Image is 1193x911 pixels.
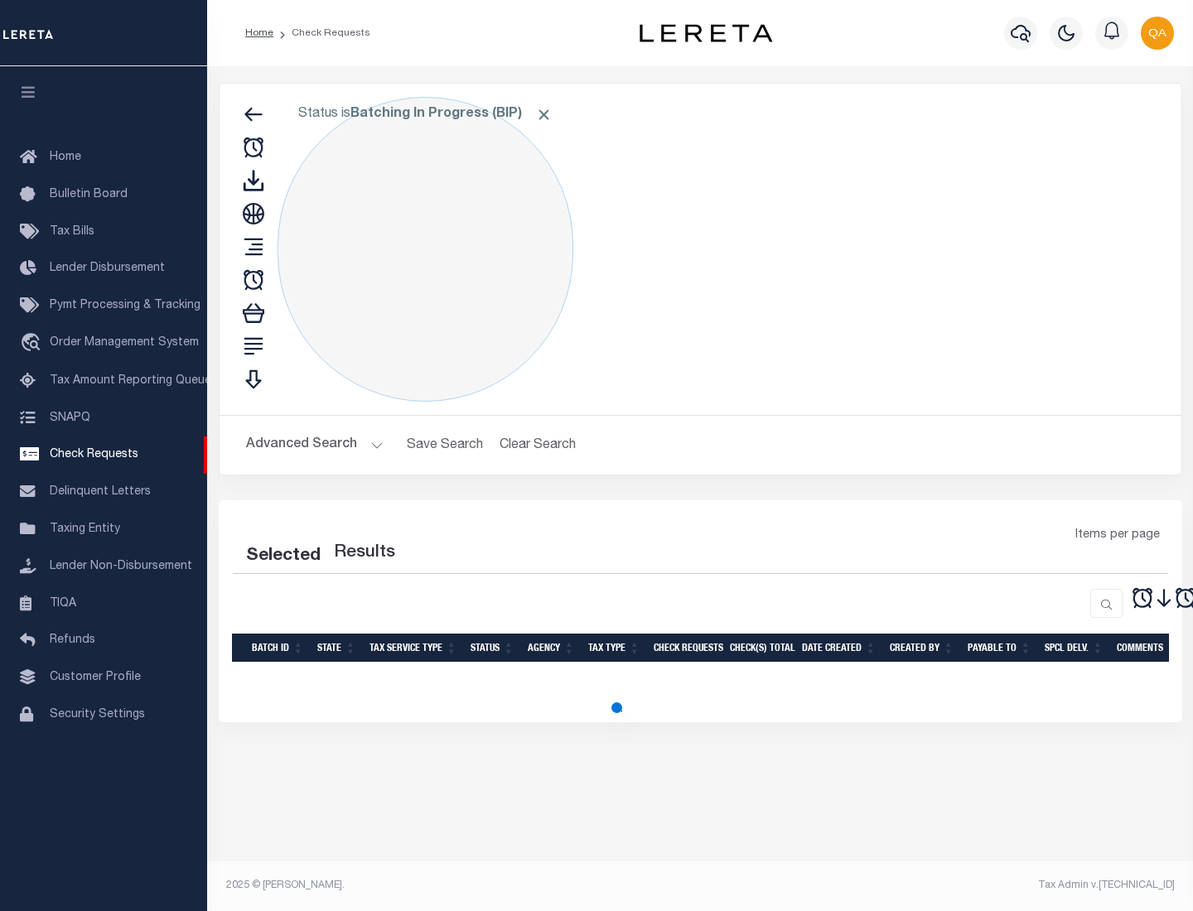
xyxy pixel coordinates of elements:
[350,108,553,121] b: Batching In Progress (BIP)
[50,561,192,572] span: Lender Non-Disbursement
[50,672,141,683] span: Customer Profile
[50,523,120,535] span: Taxing Entity
[50,597,76,609] span: TIQA
[246,543,321,570] div: Selected
[50,634,95,646] span: Refunds
[723,634,795,663] th: Check(s) Total
[246,429,384,461] button: Advanced Search
[397,429,493,461] button: Save Search
[214,878,701,893] div: 2025 © [PERSON_NAME].
[961,634,1038,663] th: Payable To
[311,634,363,663] th: State
[464,634,521,663] th: Status
[50,263,165,274] span: Lender Disbursement
[1038,634,1110,663] th: Spcl Delv.
[50,449,138,460] span: Check Requests
[640,24,772,42] img: logo-dark.svg
[712,878,1175,893] div: Tax Admin v.[TECHNICAL_ID]
[795,634,883,663] th: Date Created
[50,226,94,238] span: Tax Bills
[1075,527,1160,545] span: Items per page
[50,152,81,163] span: Home
[535,106,553,123] span: Click to Remove
[50,189,128,200] span: Bulletin Board
[50,709,145,721] span: Security Settings
[245,634,311,663] th: Batch Id
[245,28,273,38] a: Home
[273,26,370,41] li: Check Requests
[50,300,200,311] span: Pymt Processing & Tracking
[1110,634,1185,663] th: Comments
[1141,17,1174,50] img: svg+xml;base64,PHN2ZyB4bWxucz0iaHR0cDovL3d3dy53My5vcmcvMjAwMC9zdmciIHBvaW50ZXItZXZlbnRzPSJub25lIi...
[50,375,211,387] span: Tax Amount Reporting Queue
[50,412,90,423] span: SNAPQ
[50,486,151,498] span: Delinquent Letters
[20,333,46,354] i: travel_explore
[582,634,647,663] th: Tax Type
[363,634,464,663] th: Tax Service Type
[50,337,199,349] span: Order Management System
[883,634,961,663] th: Created By
[521,634,582,663] th: Agency
[334,540,395,566] label: Results
[647,634,723,663] th: Check Requests
[278,97,573,402] div: Click to Edit
[493,429,583,461] button: Clear Search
